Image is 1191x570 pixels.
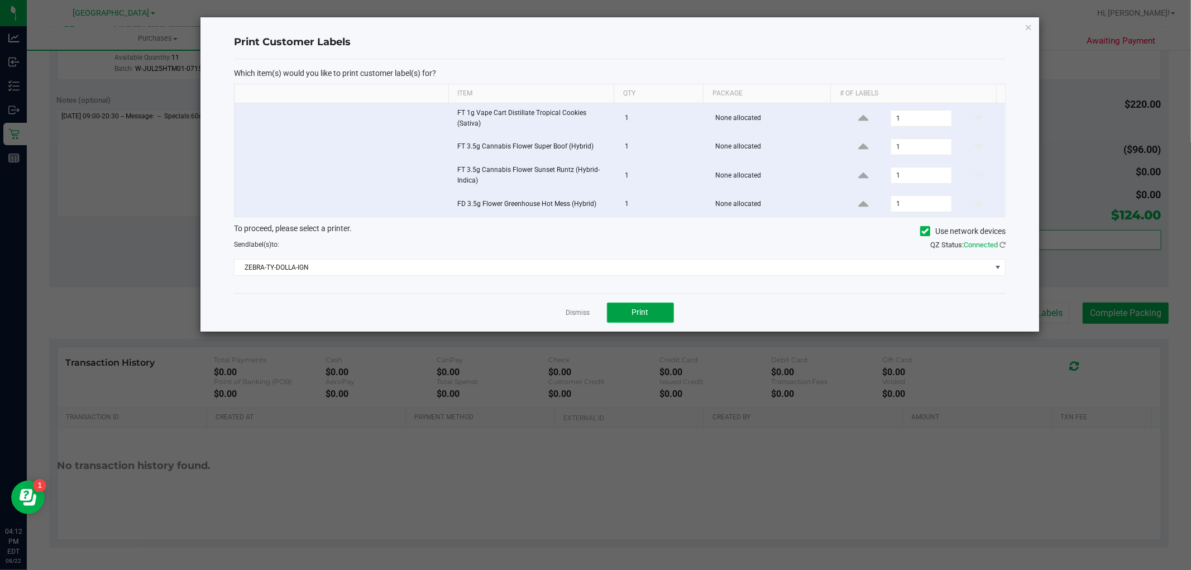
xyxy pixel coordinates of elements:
span: Connected [964,241,998,249]
span: Send to: [234,241,279,248]
span: QZ Status: [930,241,1006,249]
th: Qty [614,84,703,103]
span: Print [632,308,649,317]
div: To proceed, please select a printer. [226,223,1014,240]
button: Print [607,303,674,323]
th: # of labels [830,84,996,103]
th: Package [703,84,830,103]
td: 1 [618,191,709,217]
td: FD 3.5g Flower Greenhouse Hot Mess (Hybrid) [451,191,618,217]
span: ZEBRA-TY-DOLLA-IGN [235,260,991,275]
label: Use network devices [920,226,1006,237]
td: None allocated [709,134,838,160]
iframe: Resource center unread badge [33,479,46,492]
td: FT 3.5g Cannabis Flower Super Boof (Hybrid) [451,134,618,160]
td: 1 [618,160,709,191]
span: label(s) [249,241,271,248]
a: Dismiss [566,308,590,318]
td: None allocated [709,191,838,217]
th: Item [448,84,614,103]
iframe: Resource center [11,481,45,514]
td: FT 3.5g Cannabis Flower Sunset Runtz (Hybrid-Indica) [451,160,618,191]
td: None allocated [709,160,838,191]
h4: Print Customer Labels [234,35,1006,50]
td: FT 1g Vape Cart Distillate Tropical Cookies (Sativa) [451,103,618,134]
td: 1 [618,103,709,134]
td: 1 [618,134,709,160]
p: Which item(s) would you like to print customer label(s) for? [234,68,1006,78]
td: None allocated [709,103,838,134]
